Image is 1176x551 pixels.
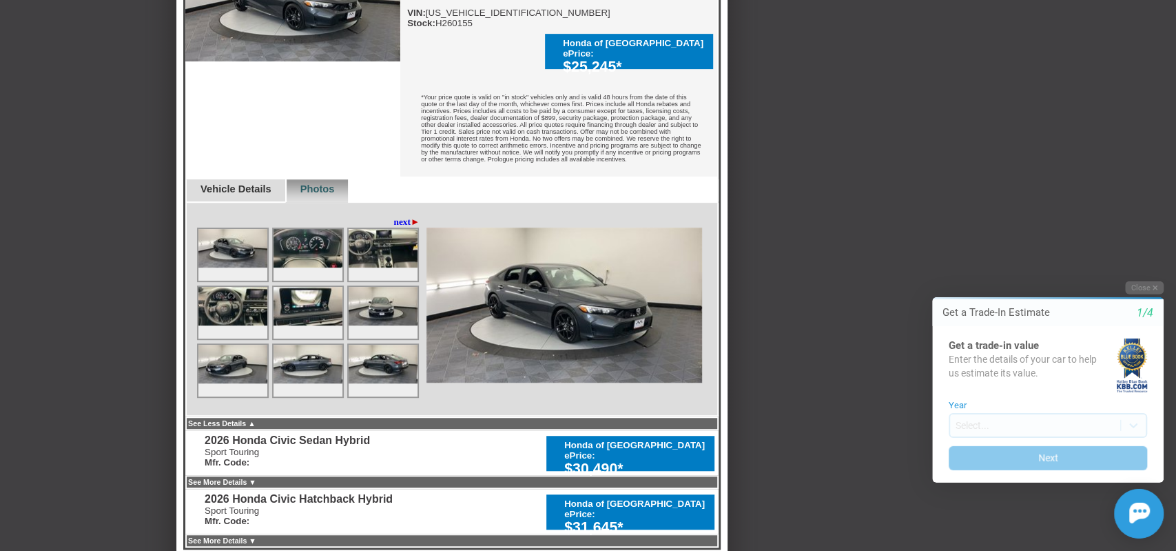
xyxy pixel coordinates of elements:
[205,493,393,505] div: 2026 Honda Civic Hatchback Hybrid
[274,345,342,383] img: Image.aspx
[563,59,706,76] div: $25,245*
[198,345,267,383] img: Image.aspx
[349,287,417,325] img: Image.aspx
[903,269,1176,551] iframe: Chat Assistance
[200,183,271,194] a: Vehicle Details
[274,287,342,325] img: Image.aspx
[198,287,267,325] img: Image.aspx
[400,83,717,177] div: *Your price quote is valid on "in stock" vehicles only and is valid 48 hours from the date of thi...
[188,537,256,545] a: See More Details ▼
[407,8,426,18] b: VIN:
[411,217,420,227] span: ►
[274,229,342,268] img: Image.aspx
[349,229,417,268] img: Image.aspx
[205,447,370,468] div: Sport Touring
[563,38,706,59] div: Honda of [GEOGRAPHIC_DATA] ePrice:
[393,217,420,228] a: next►
[426,228,702,383] img: Image.aspx
[205,505,393,526] div: Sport Touring
[564,461,708,478] div: $30,490*
[564,440,708,461] div: Honda of [GEOGRAPHIC_DATA] ePrice:
[205,457,249,468] b: Mfr. Code:
[564,519,708,537] div: $31,645*
[205,516,249,526] b: Mfr. Code:
[188,478,256,486] a: See More Details ▼
[407,18,435,28] b: Stock:
[349,345,417,383] img: Image.aspx
[564,499,708,519] div: Honda of [GEOGRAPHIC_DATA] ePrice:
[300,183,335,194] a: Photos
[198,229,267,268] img: Image.aspx
[205,434,370,447] div: 2026 Honda Civic Sedan Hybrid
[188,419,256,428] a: See Less Details ▲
